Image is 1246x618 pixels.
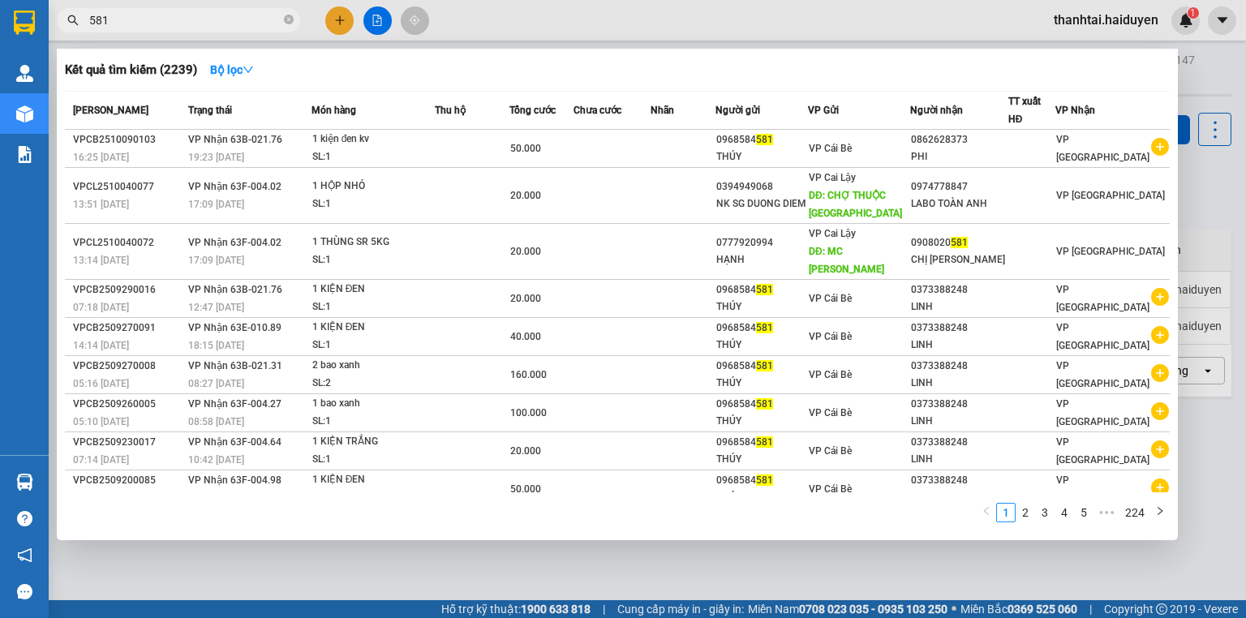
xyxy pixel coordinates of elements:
span: VP Cái Bè [809,331,852,342]
span: plus-circle [1151,479,1169,496]
div: THÚY [716,298,807,315]
a: 2 [1016,504,1034,521]
div: VPCB2509270008 [73,358,183,375]
div: PHI [911,148,1007,165]
span: 20.000 [510,445,541,457]
span: 14:14 [DATE] [73,340,129,351]
div: SL: 1 [312,489,434,507]
span: VP Nhận [1055,105,1095,116]
div: 0862628373 [911,131,1007,148]
div: THÚY [716,375,807,392]
div: 0968584 [716,320,807,337]
span: 16:25 [DATE] [73,152,129,163]
span: [PERSON_NAME] [73,105,148,116]
span: VP [GEOGRAPHIC_DATA] [1056,134,1149,163]
span: 12:47 [DATE] [188,302,244,313]
span: left [982,506,991,516]
div: LINH [911,413,1007,430]
input: Tìm tên, số ĐT hoặc mã đơn [89,11,281,29]
div: 1 KIỆN ĐEN [312,281,434,298]
span: plus-circle [1151,402,1169,420]
span: 17:09 [DATE] [188,255,244,266]
span: VP Cái Bè [809,407,852,418]
span: VP [GEOGRAPHIC_DATA] [1056,246,1165,257]
div: VPCB2509200085 [73,472,183,489]
span: close-circle [284,15,294,24]
div: 0373388248 [911,434,1007,451]
li: 224 [1119,503,1150,522]
div: VPCB2509260005 [73,396,183,413]
img: logo-vxr [14,11,35,35]
div: 0974778847 [911,178,1007,195]
span: VP Nhận 63F-004.02 [188,181,281,192]
li: 3 [1035,503,1055,522]
span: 15:56 [DATE] [188,492,244,504]
span: plus-circle [1151,138,1169,156]
span: 581 [756,436,773,448]
span: VP Nhận 63B-021.31 [188,360,282,371]
div: 0968584 [716,131,807,148]
strong: Bộ lọc [210,63,254,76]
div: 0373388248 [911,320,1007,337]
span: Thu hộ [435,105,466,116]
div: SL: 2 [312,375,434,393]
li: Previous Page [977,503,996,522]
li: 2 [1016,503,1035,522]
div: LINH [911,337,1007,354]
span: 581 [756,398,773,410]
span: ••• [1093,503,1119,522]
div: LINH [911,298,1007,315]
span: VP Nhận 63F-004.27 [188,398,281,410]
div: LINH [911,489,1007,506]
span: 100.000 [510,407,547,418]
div: 1 bao xanh [312,395,434,413]
a: 4 [1055,504,1073,521]
span: 19:23 [DATE] [188,152,244,163]
span: VP Cái Bè [809,445,852,457]
span: VP [GEOGRAPHIC_DATA] [1056,322,1149,351]
img: warehouse-icon [16,474,33,491]
img: solution-icon [16,146,33,163]
li: 4 [1055,503,1074,522]
div: CHỊ [PERSON_NAME] [911,251,1007,268]
span: Nhãn [651,105,674,116]
span: right [1155,506,1165,516]
button: Bộ lọcdown [197,57,267,83]
span: message [17,584,32,599]
div: LINH [911,451,1007,468]
div: 1 KIỆN ĐEN [312,471,434,489]
span: VP Nhận 63F-004.02 [188,237,281,248]
span: VP Nhận 63B-021.76 [188,284,282,295]
span: 20.000 [510,293,541,304]
span: 40.000 [510,331,541,342]
span: VP [GEOGRAPHIC_DATA] [1056,284,1149,313]
span: 13:14 [DATE] [73,255,129,266]
div: VPCL2510040072 [73,234,183,251]
li: Next Page [1150,503,1170,522]
span: DĐ: MC [PERSON_NAME] [809,246,884,275]
li: Next 5 Pages [1093,503,1119,522]
span: VP Nhận 63F-004.64 [188,436,281,448]
span: TT xuất HĐ [1008,96,1041,125]
div: 0968584 [716,396,807,413]
div: SL: 1 [312,337,434,354]
div: THÚY [716,337,807,354]
span: 08:27 [DATE] [188,378,244,389]
div: 0373388248 [911,396,1007,413]
div: 0777920994 [716,234,807,251]
div: SL: 1 [312,148,434,166]
span: VP Gửi [808,105,839,116]
span: 18:15 [DATE] [188,340,244,351]
div: VPCB2509230017 [73,434,183,451]
a: 224 [1120,504,1149,521]
span: 07:18 [DATE] [73,302,129,313]
div: THÚY [716,413,807,430]
div: VPCB2509290016 [73,281,183,298]
span: Chưa cước [574,105,621,116]
div: THÚY [716,148,807,165]
h3: Kết quả tìm kiếm ( 2239 ) [65,62,197,79]
span: 581 [756,284,773,295]
div: SL: 1 [312,195,434,213]
a: 1 [997,504,1015,521]
div: SL: 1 [312,298,434,316]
